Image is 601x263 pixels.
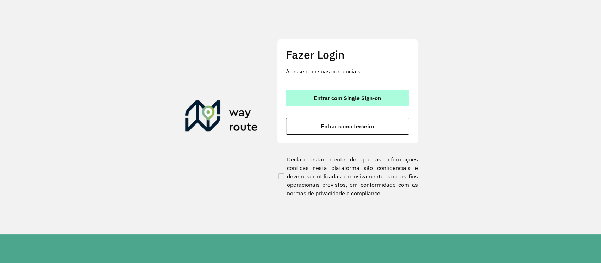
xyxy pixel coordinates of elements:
[314,95,381,101] span: Entrar com Single Sign-on
[277,155,418,197] label: Declaro estar ciente de que as informações contidas nesta plataforma são confidenciais e devem se...
[185,100,258,134] img: Roteirizador AmbevTech
[286,90,409,106] button: button
[286,67,409,75] p: Acesse com suas credenciais
[286,118,409,135] button: button
[321,123,374,129] span: Entrar como terceiro
[286,48,409,61] h2: Fazer Login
